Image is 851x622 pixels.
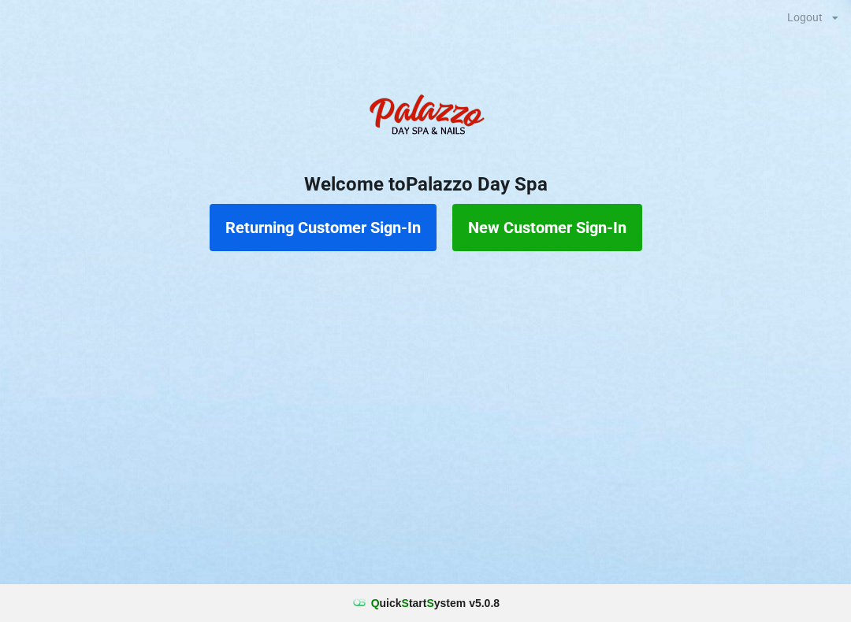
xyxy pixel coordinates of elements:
[426,597,433,609] span: S
[362,86,489,149] img: PalazzoDaySpaNails-Logo.png
[402,597,409,609] span: S
[371,595,500,611] b: uick tart ystem v 5.0.8
[210,204,437,251] button: Returning Customer Sign-In
[452,204,642,251] button: New Customer Sign-In
[787,12,823,23] div: Logout
[351,595,367,611] img: favicon.ico
[371,597,380,609] span: Q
